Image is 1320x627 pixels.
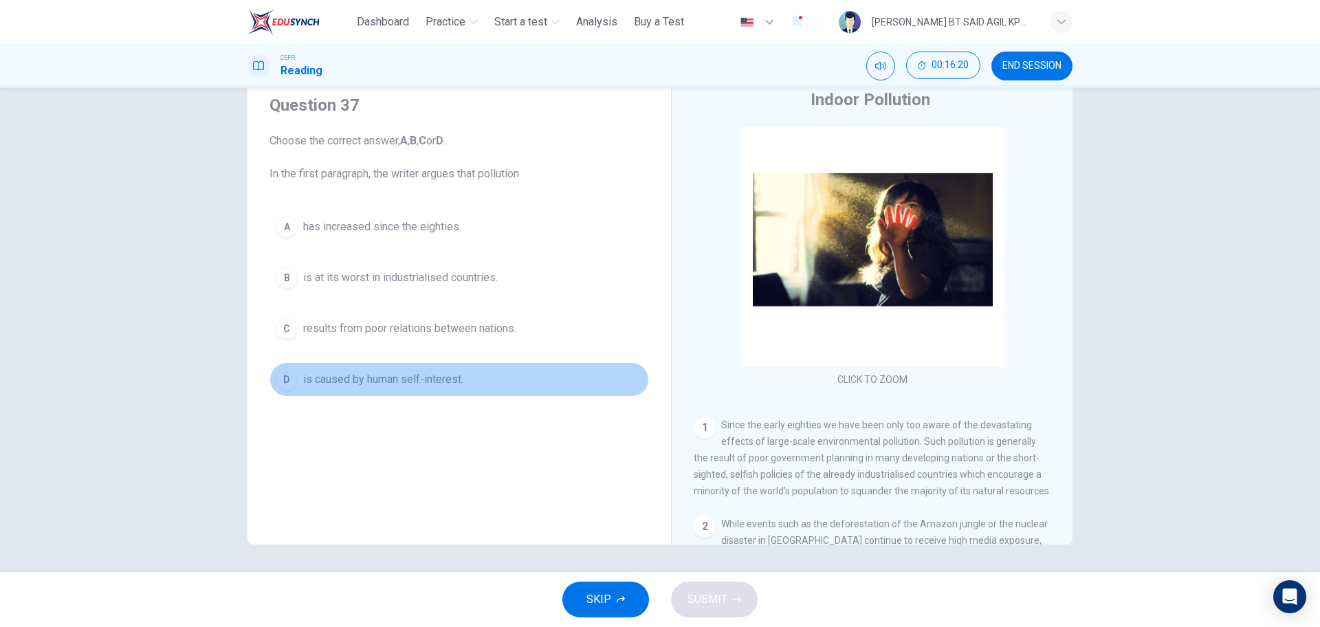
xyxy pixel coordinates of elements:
span: SKIP [586,590,611,609]
button: Start a test [489,10,565,34]
button: Bis at its worst in industrialised countries. [269,261,649,295]
button: Dis caused by human self-interest. [269,362,649,397]
button: Ahas increased since the eighties. [269,210,649,244]
span: Analysis [576,14,617,30]
b: C [419,134,426,147]
h1: Reading [280,63,322,79]
h4: Question 37 [269,94,649,116]
div: A [276,216,298,238]
div: [PERSON_NAME] BT SAID AGIL KPM-Guru [872,14,1034,30]
div: C [276,318,298,340]
b: A [400,134,408,147]
div: 2 [694,516,716,538]
span: 00:16:20 [932,60,969,71]
span: is caused by human self-interest. [303,371,463,388]
button: Dashboard [351,10,415,34]
img: en [738,17,756,27]
span: has increased since the eighties. [303,219,461,235]
b: D [436,134,443,147]
h4: Indoor Pollution [811,89,930,111]
span: is at its worst in industrialised countries. [303,269,498,286]
div: Open Intercom Messenger [1273,580,1306,613]
a: ELTC logo [247,8,351,36]
span: Practice [426,14,465,30]
div: Mute [866,52,895,80]
img: ELTC logo [247,8,320,36]
span: Choose the correct answer, , , or . In the first paragraph, the writer argues that pollution [269,133,649,182]
button: SKIP [562,582,649,617]
button: 00:16:20 [906,52,980,79]
span: results from poor relations between nations. [303,320,516,337]
div: Hide [906,52,980,80]
div: D [276,368,298,390]
span: Start a test [494,14,547,30]
span: Buy a Test [634,14,684,30]
button: Buy a Test [628,10,690,34]
b: B [410,134,417,147]
button: Practice [420,10,483,34]
span: Since the early eighties we have been only too aware of the devastating effects of large-scale en... [694,419,1051,496]
div: 1 [694,417,716,439]
span: Dashboard [357,14,409,30]
span: CEFR [280,53,295,63]
div: B [276,267,298,289]
button: END SESSION [991,52,1072,80]
span: END SESSION [1002,60,1061,71]
button: Analysis [571,10,623,34]
img: Profile picture [839,11,861,33]
button: Cresults from poor relations between nations. [269,311,649,346]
